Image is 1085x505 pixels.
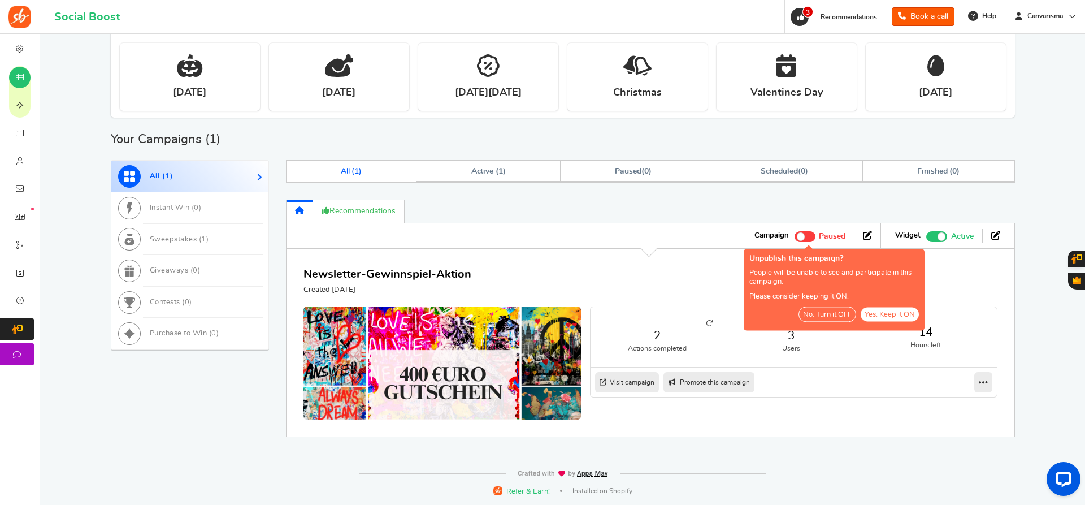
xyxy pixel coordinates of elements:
p: Created [DATE] [303,285,471,295]
span: 0 [185,299,190,306]
span: 0 [644,167,649,175]
small: Actions completed [602,344,713,353]
li: Widget activated [887,229,982,243]
a: 3 [736,327,847,344]
span: Purchase to Win ( ) [150,330,219,337]
a: Recommendations [313,200,405,223]
a: Refer & Earn! [493,486,550,497]
strong: Valentines Day [750,86,823,100]
span: Instant Win ( ) [150,204,202,212]
h1: Social Boost [54,11,120,23]
em: New [31,208,34,210]
span: Paused [819,232,845,240]
span: 1 [498,167,503,175]
span: 1 [165,172,170,180]
a: Newsletter-Gewinnspiel-Aktion [303,269,471,280]
span: Finished ( ) [917,167,960,175]
span: 0 [952,167,957,175]
a: Book a call [892,7,954,26]
span: 0 [801,167,805,175]
span: | [560,490,562,492]
iframe: LiveChat chat widget [1038,457,1085,505]
span: 0 [211,330,216,337]
span: Gratisfaction [1073,276,1081,284]
h2: Your Campaigns ( ) [111,133,220,145]
span: 0 [194,204,199,212]
img: img-footer.webp [517,470,609,477]
button: Gratisfaction [1068,273,1085,290]
button: Yes, Keep it ON [861,308,919,322]
h5: Unpublish this campaign? [749,254,919,263]
span: Sweepstakes ( ) [150,236,209,243]
span: 1 [354,167,359,175]
span: 0 [193,267,198,274]
span: Installed on Shopify [572,486,632,496]
strong: Campaign [754,231,789,241]
span: Paused [615,167,641,175]
strong: Widget [895,231,921,241]
span: 1 [201,236,206,243]
span: ( ) [615,167,652,175]
span: Active ( ) [471,167,506,175]
p: Please consider keeping it ON. [749,292,919,301]
span: Help [979,11,996,21]
a: Help [964,7,1002,25]
span: 1 [209,133,216,145]
strong: [DATE][DATE] [455,86,522,100]
strong: Christmas [613,86,662,100]
small: Hours left [870,340,981,350]
a: 2 [602,327,713,344]
span: Scheduled [761,167,798,175]
strong: [DATE] [322,86,355,100]
span: Canvarisma [1023,11,1067,21]
span: Recommendations [821,14,877,20]
strong: [DATE] [173,86,206,100]
a: Visit campaign [595,372,659,392]
span: All ( ) [341,167,362,175]
span: All ( ) [150,172,173,180]
span: Contests ( ) [150,299,192,306]
strong: [DATE] [919,86,952,100]
a: 3 Recommendations [789,8,883,26]
span: Active [951,230,974,243]
img: Social Boost [8,6,31,28]
li: 14 [858,313,992,361]
p: People will be unable to see and participate in this campaign. [749,269,919,287]
span: 3 [802,6,813,18]
span: ( ) [761,167,808,175]
button: No, Turn it OFF [798,307,856,322]
small: Users [736,344,847,353]
span: Giveaways ( ) [150,267,201,274]
a: Promote this campaign [663,372,754,392]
